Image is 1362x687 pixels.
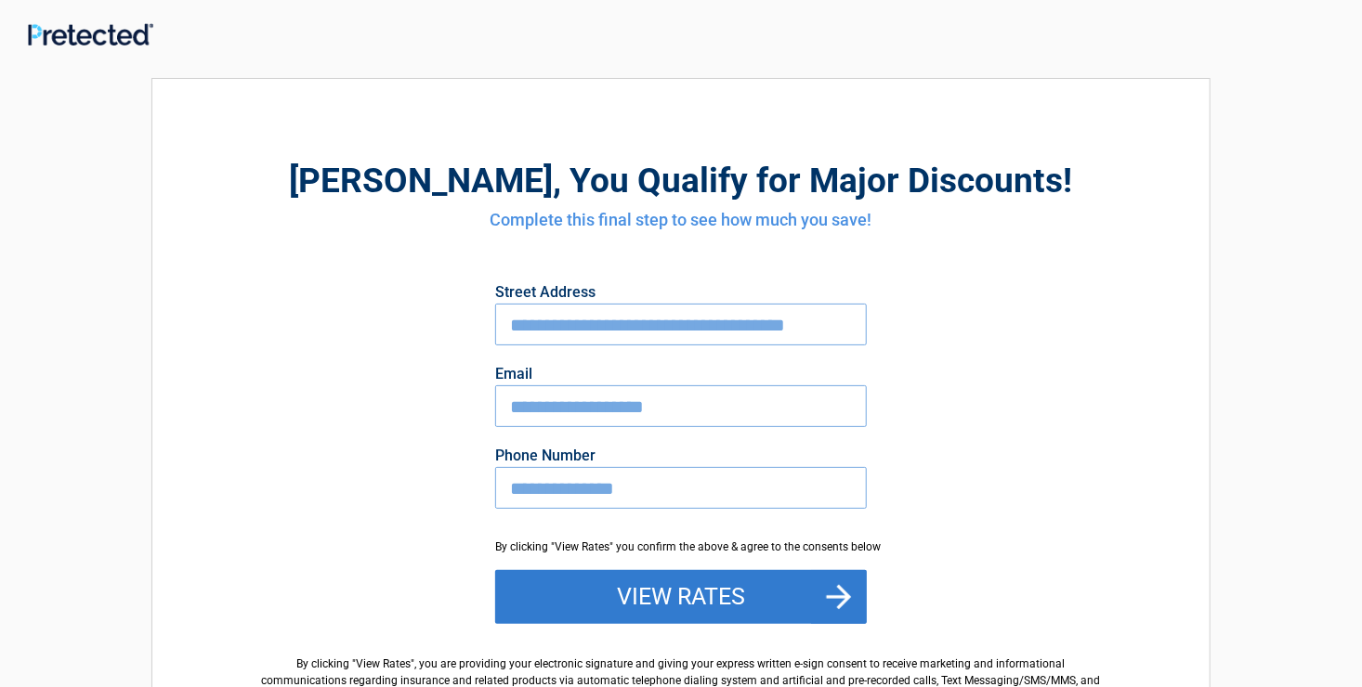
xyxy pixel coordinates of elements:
[357,657,412,670] span: View Rates
[290,161,554,201] span: [PERSON_NAME]
[495,570,867,624] button: View Rates
[28,23,153,45] img: Main Logo
[495,448,867,463] label: Phone Number
[495,367,867,382] label: Email
[495,285,867,300] label: Street Address
[255,158,1107,203] h2: , You Qualify for Major Discounts!
[255,208,1107,232] h4: Complete this final step to see how much you save!
[495,538,867,555] div: By clicking "View Rates" you confirm the above & agree to the consents below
